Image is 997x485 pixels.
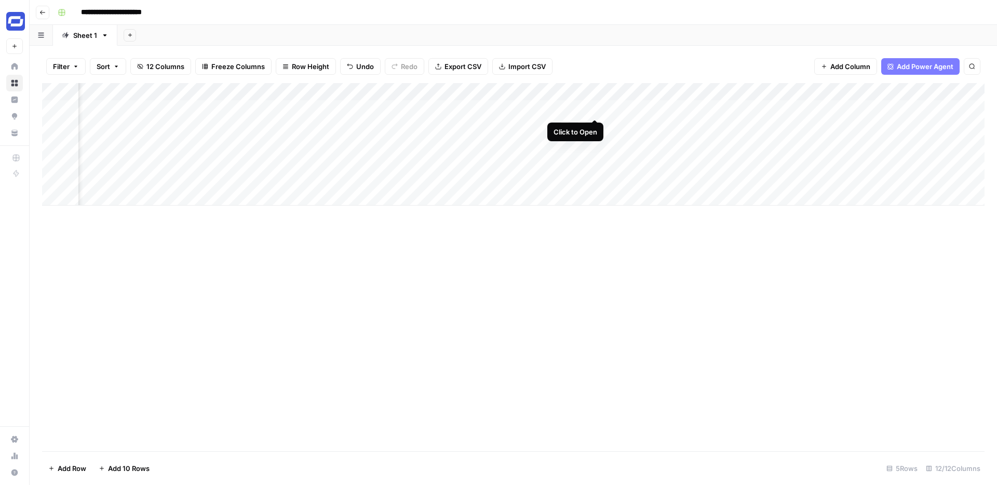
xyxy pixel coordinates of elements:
[897,61,953,72] span: Add Power Agent
[356,61,374,72] span: Undo
[58,463,86,474] span: Add Row
[108,463,150,474] span: Add 10 Rows
[53,61,70,72] span: Filter
[881,58,960,75] button: Add Power Agent
[146,61,184,72] span: 12 Columns
[830,61,870,72] span: Add Column
[6,75,23,91] a: Browse
[814,58,877,75] button: Add Column
[6,464,23,481] button: Help + Support
[6,12,25,31] img: Synthesia Logo
[90,58,126,75] button: Sort
[508,61,546,72] span: Import CSV
[554,127,597,137] div: Click to Open
[6,108,23,125] a: Opportunities
[73,30,97,41] div: Sheet 1
[53,25,117,46] a: Sheet 1
[922,460,985,477] div: 12/12 Columns
[6,125,23,141] a: Your Data
[6,58,23,75] a: Home
[428,58,488,75] button: Export CSV
[130,58,191,75] button: 12 Columns
[492,58,553,75] button: Import CSV
[276,58,336,75] button: Row Height
[92,460,156,477] button: Add 10 Rows
[42,460,92,477] button: Add Row
[385,58,424,75] button: Redo
[195,58,272,75] button: Freeze Columns
[882,460,922,477] div: 5 Rows
[401,61,417,72] span: Redo
[6,448,23,464] a: Usage
[6,8,23,34] button: Workspace: Synthesia
[340,58,381,75] button: Undo
[444,61,481,72] span: Export CSV
[292,61,329,72] span: Row Height
[211,61,265,72] span: Freeze Columns
[97,61,110,72] span: Sort
[6,431,23,448] a: Settings
[6,91,23,108] a: Insights
[46,58,86,75] button: Filter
